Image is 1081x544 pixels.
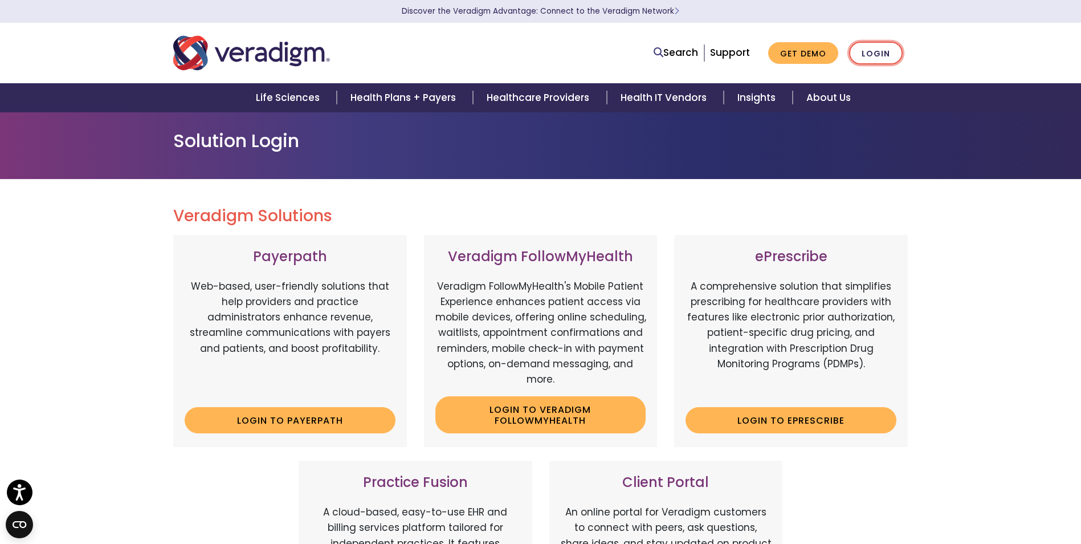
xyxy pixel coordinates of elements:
[185,407,395,433] a: Login to Payerpath
[768,42,838,64] a: Get Demo
[654,45,698,60] a: Search
[310,474,521,491] h3: Practice Fusion
[173,34,330,72] img: Veradigm logo
[6,511,33,538] button: Open CMP widget
[173,206,908,226] h2: Veradigm Solutions
[710,46,750,59] a: Support
[674,6,679,17] span: Learn More
[607,83,724,112] a: Health IT Vendors
[242,83,337,112] a: Life Sciences
[402,6,679,17] a: Discover the Veradigm Advantage: Connect to the Veradigm NetworkLearn More
[724,83,793,112] a: Insights
[435,396,646,433] a: Login to Veradigm FollowMyHealth
[473,83,606,112] a: Healthcare Providers
[686,249,896,265] h3: ePrescribe
[561,474,772,491] h3: Client Portal
[185,279,395,399] p: Web-based, user-friendly solutions that help providers and practice administrators enhance revenu...
[686,279,896,399] p: A comprehensive solution that simplifies prescribing for healthcare providers with features like ...
[435,249,646,265] h3: Veradigm FollowMyHealth
[337,83,473,112] a: Health Plans + Payers
[849,42,903,65] a: Login
[435,279,646,387] p: Veradigm FollowMyHealth's Mobile Patient Experience enhances patient access via mobile devices, o...
[173,130,908,152] h1: Solution Login
[686,407,896,433] a: Login to ePrescribe
[793,83,864,112] a: About Us
[185,249,395,265] h3: Payerpath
